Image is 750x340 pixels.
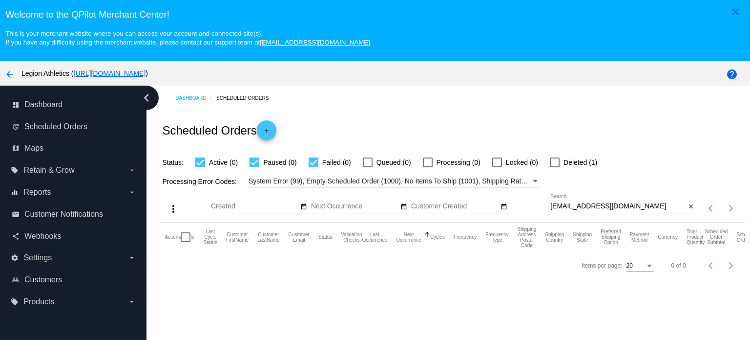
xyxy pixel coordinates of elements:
[165,223,181,252] mat-header-cell: Actions
[12,97,136,113] a: dashboard Dashboard
[658,234,678,240] button: Change sorting for CurrencyIso
[11,298,19,306] i: local_offer
[517,227,536,248] button: Change sorting for ShippingPostcode
[128,188,136,196] i: arrow_drop_down
[11,254,19,262] i: settings
[341,223,362,252] mat-header-cell: Validation Checks
[12,276,20,284] i: people_outline
[626,263,654,270] mat-select: Items per page:
[21,69,148,77] span: Legion Athletics ( )
[24,144,43,153] span: Maps
[12,101,20,109] i: dashboard
[400,203,407,211] mat-icon: date_range
[211,203,299,210] input: Created
[74,69,146,77] a: [URL][DOMAIN_NAME]
[12,272,136,288] a: people_outline Customers
[671,262,686,269] div: 0 of 0
[687,223,705,252] mat-header-cell: Total Product Quantity
[263,157,296,168] span: Paused (0)
[128,166,136,174] i: arrow_drop_down
[12,228,136,244] a: share Webhooks
[204,229,217,245] button: Change sorting for LastProcessingCycleId
[12,144,20,152] i: map
[5,30,370,46] small: This is your merchant website where you can access your account and connected site(s). If you hav...
[702,199,721,218] button: Previous page
[23,297,54,306] span: Products
[5,9,744,20] h3: Welcome to the QPilot Merchant Center!
[686,202,696,212] button: Clear
[506,157,538,168] span: Locked (0)
[12,119,136,135] a: update Scheduled Orders
[24,232,61,241] span: Webhooks
[128,298,136,306] i: arrow_drop_down
[721,256,741,275] button: Next page
[687,203,694,211] mat-icon: close
[500,203,507,211] mat-icon: date_range
[23,253,52,262] span: Settings
[311,203,399,210] input: Next Occurrence
[175,91,216,106] a: Dashboard
[454,234,477,240] button: Change sorting for Frequency
[545,232,564,243] button: Change sorting for ShippingCountry
[23,188,51,197] span: Reports
[24,122,87,131] span: Scheduled Orders
[573,232,592,243] button: Change sorting for ShippingState
[729,6,741,18] mat-icon: close
[139,90,154,106] i: chevron_left
[4,68,16,80] mat-icon: arrow_back
[11,188,19,196] i: equalizer
[582,262,622,269] div: Items per page:
[12,232,20,240] i: share
[430,234,445,240] button: Change sorting for Cycles
[550,203,686,210] input: Search
[485,232,508,243] button: Change sorting for FrequencyType
[300,203,307,211] mat-icon: date_range
[190,234,194,240] button: Change sorting for Id
[726,68,738,80] mat-icon: help
[162,159,184,166] span: Status:
[24,210,103,219] span: Customer Notifications
[12,140,136,156] a: map Maps
[437,157,480,168] span: Processing (0)
[24,100,62,109] span: Dashboard
[411,203,499,210] input: Customer Created
[626,262,633,269] span: 20
[396,232,421,243] button: Change sorting for NextOccurrenceUtc
[318,234,332,240] button: Change sorting for Status
[705,229,728,245] button: Change sorting for Subtotal
[12,206,136,222] a: email Customer Notifications
[12,210,20,218] i: email
[289,232,310,243] button: Change sorting for CustomerEmail
[601,229,621,245] button: Change sorting for PreferredShippingOption
[563,157,597,168] span: Deleted (1)
[167,203,179,215] mat-icon: more_vert
[261,127,272,139] mat-icon: add
[260,39,370,46] a: [EMAIL_ADDRESS][DOMAIN_NAME]
[702,256,721,275] button: Previous page
[23,166,74,175] span: Retain & Grow
[162,178,237,185] span: Processing Error Codes:
[376,157,411,168] span: Queued (0)
[257,232,280,243] button: Change sorting for CustomerLastName
[226,232,249,243] button: Change sorting for CustomerFirstName
[216,91,277,106] a: Scheduled Orders
[24,275,62,284] span: Customers
[128,254,136,262] i: arrow_drop_down
[322,157,351,168] span: Failed (0)
[362,232,388,243] button: Change sorting for LastOccurrenceUtc
[630,232,649,243] button: Change sorting for PaymentMethod.Type
[249,175,540,187] mat-select: Filter by Processing Error Codes
[162,120,276,140] h2: Scheduled Orders
[209,157,238,168] span: Active (0)
[721,199,741,218] button: Next page
[12,123,20,131] i: update
[11,166,19,174] i: local_offer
